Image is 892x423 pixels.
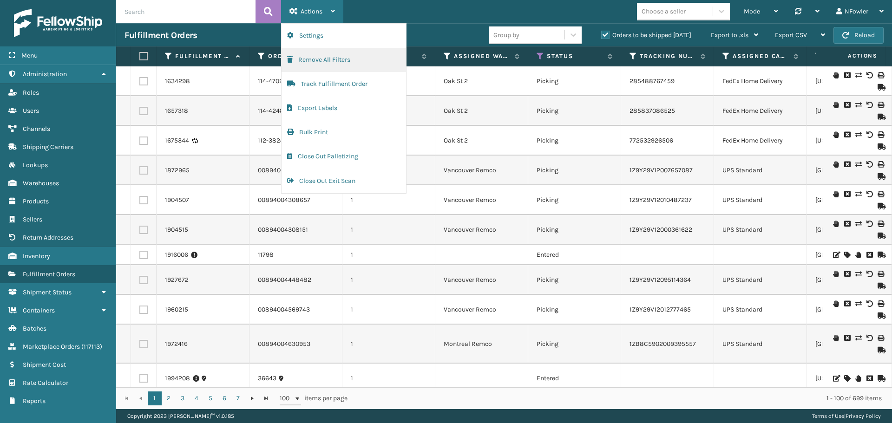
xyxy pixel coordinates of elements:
[249,395,256,402] span: Go to the next page
[714,265,807,295] td: UPS Standard
[878,143,883,150] i: Mark as Shipped
[601,31,691,39] label: Orders to be shipped [DATE]
[878,84,883,91] i: Mark as Shipped
[833,72,839,78] i: On Hold
[866,72,872,78] i: Void Label
[640,52,696,60] label: Tracking Number
[282,169,406,193] button: Close Out Exit Scan
[775,31,807,39] span: Export CSV
[833,300,839,307] i: On Hold
[262,395,270,402] span: Go to the last page
[878,233,883,239] i: Mark as Shipped
[744,7,760,15] span: Mode
[733,52,789,60] label: Assigned Carrier Service
[855,191,861,197] i: Change shipping
[23,288,72,296] span: Shipment Status
[866,191,872,197] i: Void Label
[165,305,188,314] a: 1960215
[342,265,435,295] td: 1
[819,48,883,64] span: Actions
[23,325,46,332] span: Batches
[630,166,693,174] a: 1Z9Y29V12007657087
[866,335,872,341] i: Void Label
[125,30,197,41] h3: Fulfillment Orders
[23,143,73,151] span: Shipping Carriers
[714,66,807,96] td: FedEx Home Delivery
[258,339,310,349] a: 00894004630953
[231,391,245,405] a: 7
[342,295,435,325] td: 1
[282,144,406,169] button: Close Out Palletizing
[714,295,807,325] td: UPS Standard
[844,131,850,138] i: Cancel Fulfillment Order
[844,335,850,341] i: Cancel Fulfillment Order
[878,300,883,307] i: Print Label
[217,391,231,405] a: 6
[833,375,839,382] i: Edit
[23,234,73,241] span: Return Addresses
[630,306,691,313] a: 1Z9Y29V12012777465
[203,391,217,405] a: 5
[23,379,68,387] span: Rate Calculator
[435,325,528,364] td: Montreal Remco
[630,196,692,204] a: 1Z9Y29V12010487237
[878,173,883,180] i: Mark as Shipped
[259,391,273,405] a: Go to the last page
[855,102,861,108] i: Change shipping
[844,300,850,307] i: Cancel Fulfillment Order
[342,325,435,364] td: 1
[81,343,102,351] span: ( 117113 )
[878,102,883,108] i: Print Label
[844,221,850,227] i: Cancel Fulfillment Order
[866,221,872,227] i: Void Label
[714,126,807,156] td: FedEx Home Delivery
[547,52,603,60] label: Status
[258,374,276,383] a: 36643
[855,161,861,168] i: Change shipping
[258,106,323,116] a: 114-4248548-1286655
[435,66,528,96] td: Oak St 2
[528,295,621,325] td: Picking
[855,72,861,78] i: Change shipping
[165,250,188,260] a: 1916006
[528,185,621,215] td: Picking
[528,245,621,265] td: Entered
[855,252,861,258] i: On Hold
[23,70,67,78] span: Administration
[23,89,39,97] span: Roles
[630,137,673,144] a: 772532926506
[176,391,190,405] a: 3
[23,343,80,351] span: Marketplace Orders
[528,364,621,393] td: Entered
[714,215,807,245] td: UPS Standard
[528,325,621,364] td: Picking
[435,215,528,245] td: Vancouver Remco
[342,245,435,265] td: 1
[855,131,861,138] i: Change shipping
[165,195,189,205] a: 1904507
[165,225,188,234] a: 1904515
[282,24,406,48] button: Settings
[435,265,528,295] td: Vancouver Remco
[245,391,259,405] a: Go to the next page
[630,107,675,115] a: 285837086525
[844,271,850,277] i: Cancel Fulfillment Order
[866,252,872,258] i: Cancel Fulfillment Order
[162,391,176,405] a: 2
[21,52,38,59] span: Menu
[833,161,839,168] i: On Hold
[833,131,839,138] i: On Hold
[258,166,309,175] a: 00894004127480
[833,27,884,44] button: Reload
[454,52,510,60] label: Assigned Warehouse
[878,114,883,120] i: Mark as Shipped
[878,203,883,209] i: Mark as Shipped
[528,126,621,156] td: Picking
[528,215,621,245] td: Picking
[855,300,861,307] i: Change shipping
[714,185,807,215] td: UPS Standard
[630,77,675,85] a: 285488767459
[714,96,807,126] td: FedEx Home Delivery
[280,394,294,403] span: 100
[866,161,872,168] i: Void Label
